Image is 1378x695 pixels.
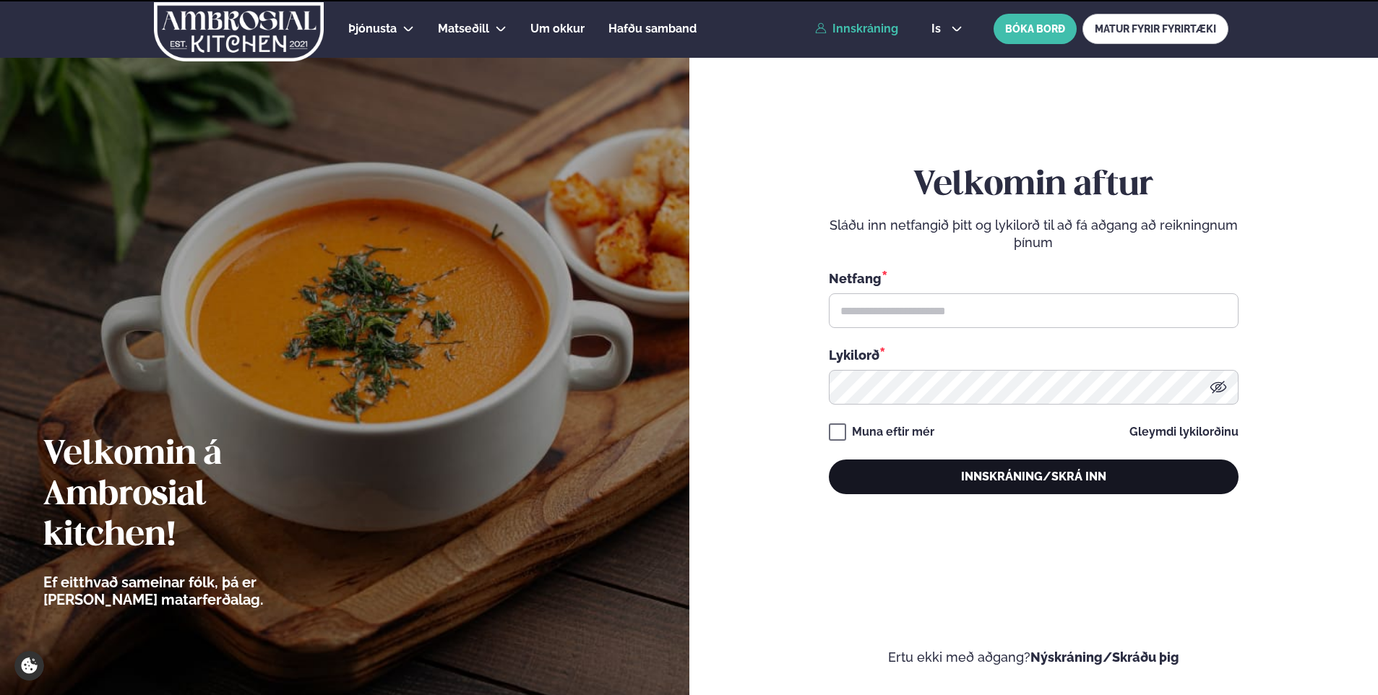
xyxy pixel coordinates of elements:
[829,269,1239,288] div: Netfang
[43,574,343,608] p: Ef eitthvað sameinar fólk, þá er [PERSON_NAME] matarferðalag.
[152,2,325,61] img: logo
[43,435,343,556] h2: Velkomin á Ambrosial kitchen!
[608,20,697,38] a: Hafðu samband
[348,20,397,38] a: Þjónusta
[348,22,397,35] span: Þjónusta
[829,165,1239,206] h2: Velkomin aftur
[920,23,974,35] button: is
[829,459,1239,494] button: Innskráning/Skrá inn
[14,651,44,681] a: Cookie settings
[829,217,1239,251] p: Sláðu inn netfangið þitt og lykilorð til að fá aðgang að reikningnum þínum
[608,22,697,35] span: Hafðu samband
[931,23,945,35] span: is
[829,345,1239,364] div: Lykilorð
[530,22,585,35] span: Um okkur
[1129,426,1239,438] a: Gleymdi lykilorðinu
[530,20,585,38] a: Um okkur
[994,14,1077,44] button: BÓKA BORÐ
[1030,649,1179,665] a: Nýskráning/Skráðu þig
[815,22,898,35] a: Innskráning
[438,22,489,35] span: Matseðill
[733,649,1335,666] p: Ertu ekki með aðgang?
[438,20,489,38] a: Matseðill
[1082,14,1228,44] a: MATUR FYRIR FYRIRTÆKI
